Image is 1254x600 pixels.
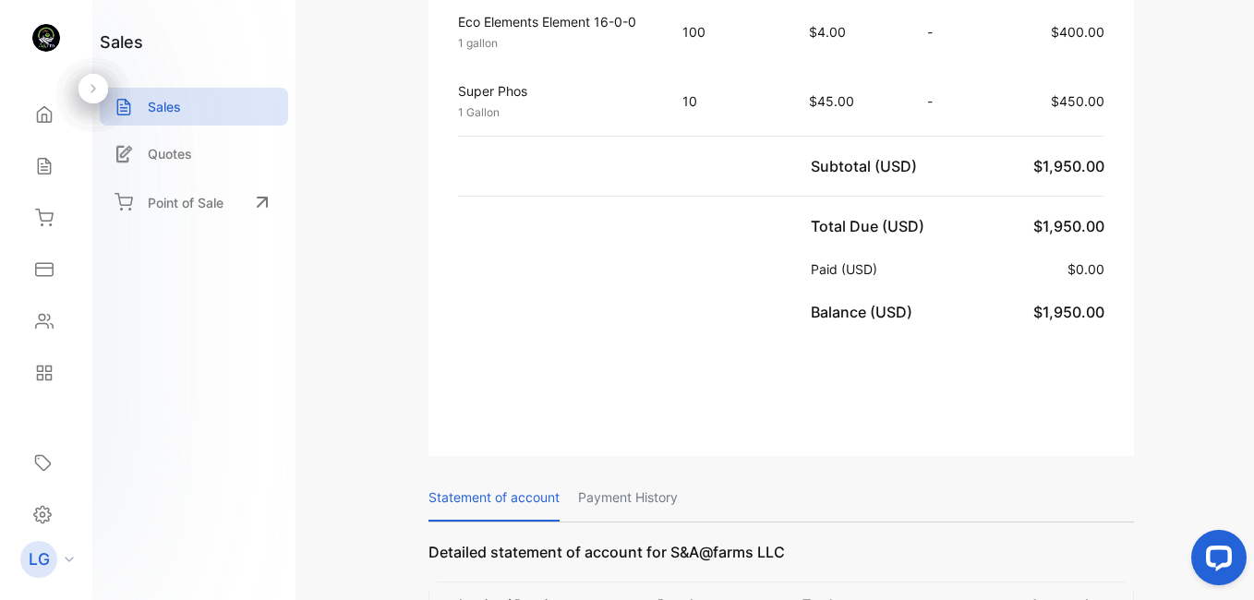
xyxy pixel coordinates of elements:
a: Quotes [100,135,288,173]
p: Quotes [148,144,192,163]
p: Paid (USD) [811,259,885,279]
a: Sales [100,88,288,126]
p: Eco Elements Element 16-0-0 [458,12,649,31]
iframe: LiveChat chat widget [1176,522,1254,600]
p: 10 [682,91,773,111]
p: - [927,22,975,42]
p: - [927,91,975,111]
p: Balance (USD) [811,301,920,323]
h1: sales [100,30,143,54]
p: Payment History [578,474,678,522]
p: Detailed statement of account for S&A@farms LLC [428,541,1135,582]
span: $450.00 [1051,93,1104,109]
span: $1,950.00 [1033,217,1104,235]
a: Point of Sale [100,182,288,222]
p: Sales [148,97,181,116]
p: LG [29,547,50,571]
p: 1 Gallon [458,104,649,121]
p: Total Due (USD) [811,215,932,237]
p: 100 [682,22,773,42]
span: $0.00 [1067,261,1104,277]
p: Subtotal (USD) [811,155,924,177]
p: Super Phos [458,81,649,101]
p: Point of Sale [148,193,223,212]
img: logo [32,24,60,52]
span: $1,950.00 [1033,157,1104,175]
span: $45.00 [809,93,854,109]
span: $4.00 [809,24,846,40]
span: $1,950.00 [1033,303,1104,321]
p: Statement of account [428,474,560,522]
p: 1 gallon [458,35,649,52]
span: $400.00 [1051,24,1104,40]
